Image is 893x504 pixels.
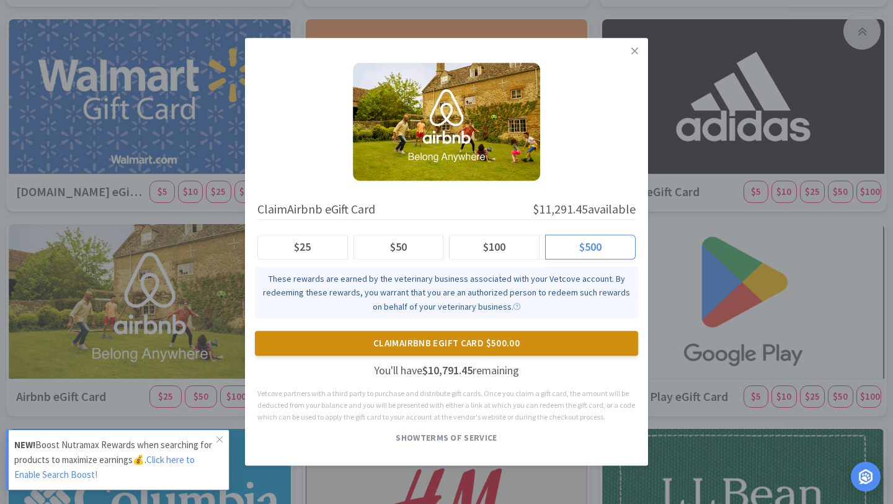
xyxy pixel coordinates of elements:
span: Show Terms of Service [396,432,497,444]
span: $10,791.45 [422,364,473,378]
h3: Claim Airbnb eGift Card [257,199,375,219]
img: 24e4d9f9bb7146c8b747bdf54365995d_11.png [353,56,541,181]
p: You'll have remaining [255,356,638,380]
strong: NEW! [14,439,35,451]
span: $11,291.45 [533,201,588,217]
p: Vetcove partners with a third party to purchase and distribute gift cards. Once you claim a gift ... [257,387,636,423]
button: ClaimAirbnb eGift Card $500.00 [255,331,638,356]
span: $25 [294,240,311,254]
h3: available [533,199,636,219]
p: Boost Nutramax Rewards when searching for products to maximize earnings💰. [14,438,216,482]
span: $500 [579,240,602,254]
a: NEW!Boost Nutramax Rewards when searching for products to maximize earnings💰.Click here to Enable... [6,430,229,490]
div: These rewards are earned by the veterinary business associated with your Vetcove account. By rede... [260,272,633,313]
span: $50 [390,240,407,254]
div: Open Intercom Messenger [851,462,881,492]
span: $100 [483,240,505,254]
